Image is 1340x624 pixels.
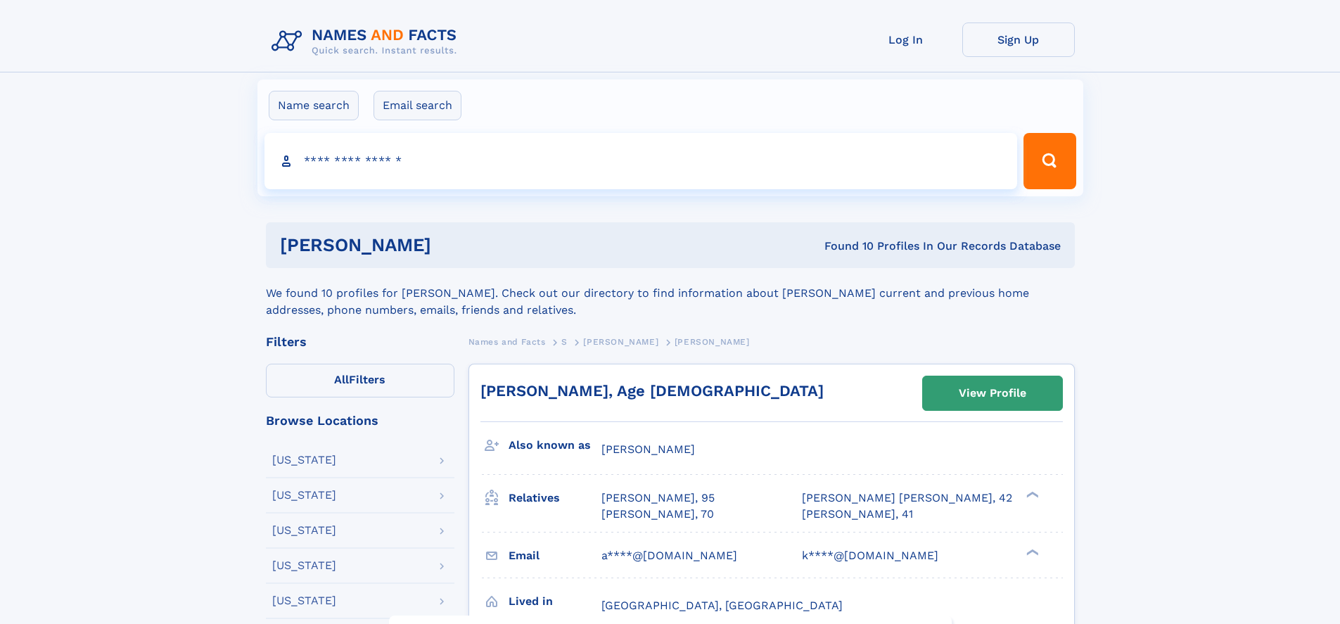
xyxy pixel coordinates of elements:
[1023,547,1040,556] div: ❯
[266,336,454,348] div: Filters
[266,268,1075,319] div: We found 10 profiles for [PERSON_NAME]. Check out our directory to find information about [PERSON...
[601,507,714,522] a: [PERSON_NAME], 70
[802,507,913,522] a: [PERSON_NAME], 41
[561,333,568,350] a: S
[601,442,695,456] span: [PERSON_NAME]
[923,376,1062,410] a: View Profile
[269,91,359,120] label: Name search
[509,486,601,510] h3: Relatives
[272,560,336,571] div: [US_STATE]
[264,133,1018,189] input: search input
[850,23,962,57] a: Log In
[509,433,601,457] h3: Also known as
[334,373,349,386] span: All
[601,599,843,612] span: [GEOGRAPHIC_DATA], [GEOGRAPHIC_DATA]
[272,525,336,536] div: [US_STATE]
[272,595,336,606] div: [US_STATE]
[627,238,1061,254] div: Found 10 Profiles In Our Records Database
[509,544,601,568] h3: Email
[1023,490,1040,499] div: ❯
[468,333,546,350] a: Names and Facts
[480,382,824,400] a: [PERSON_NAME], Age [DEMOGRAPHIC_DATA]
[675,337,750,347] span: [PERSON_NAME]
[374,91,461,120] label: Email search
[1023,133,1076,189] button: Search Button
[802,490,1012,506] a: [PERSON_NAME] [PERSON_NAME], 42
[962,23,1075,57] a: Sign Up
[266,414,454,427] div: Browse Locations
[583,333,658,350] a: [PERSON_NAME]
[272,490,336,501] div: [US_STATE]
[509,590,601,613] h3: Lived in
[583,337,658,347] span: [PERSON_NAME]
[272,454,336,466] div: [US_STATE]
[266,364,454,397] label: Filters
[266,23,468,61] img: Logo Names and Facts
[959,377,1026,409] div: View Profile
[601,490,715,506] a: [PERSON_NAME], 95
[280,236,628,254] h1: [PERSON_NAME]
[561,337,568,347] span: S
